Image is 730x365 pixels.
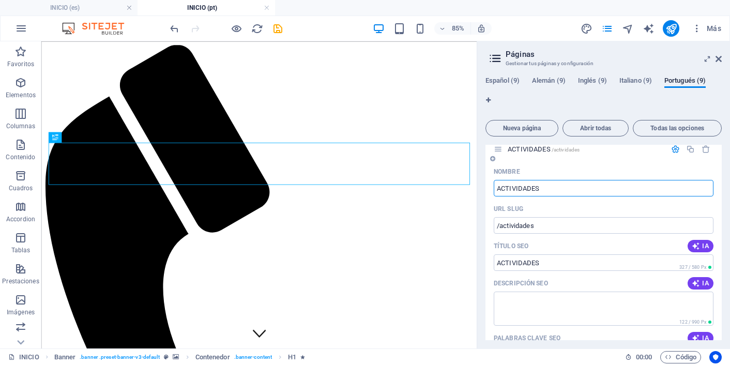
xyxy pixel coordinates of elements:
button: pages [601,22,613,35]
button: save [271,22,284,35]
p: Columnas [6,122,36,130]
p: Favoritos [7,60,34,68]
span: Más [692,23,721,34]
div: ACTIVIDADES/actividades [505,146,666,153]
h6: 85% [450,22,466,35]
span: . banner-content [234,351,272,363]
i: Volver a cargar página [251,23,263,35]
button: Todas las opciones [633,120,722,136]
label: El título de la página en los resultados de búsqueda y en las pestañas del navegador [494,242,528,250]
i: Publicar [665,23,677,35]
i: Páginas (Ctrl+Alt+S) [601,23,613,35]
span: Abrir todas [567,125,624,131]
span: Haz clic para seleccionar y doble clic para editar [288,351,296,363]
span: IA [692,242,709,250]
span: Nueva página [490,125,554,131]
span: Código [665,351,696,363]
span: IA [692,279,709,287]
textarea: El texto en los resultados de búsqueda y redes sociales El texto en los resultados de búsqueda y ... [494,292,713,325]
p: Palabras clave SEO [494,334,560,342]
i: Diseño (Ctrl+Alt+Y) [581,23,592,35]
span: Longitud de píxeles calculada en los resultados de búsqueda [677,318,713,326]
i: AI Writer [643,23,655,35]
span: . banner .preset-banner-v3-default [80,351,160,363]
h3: Gestionar tus páginas y configuración [506,59,701,68]
span: : [643,353,645,361]
span: Italiano (9) [619,74,652,89]
span: Alemán (9) [532,74,566,89]
button: Haz clic para salir del modo de previsualización y seguir editando [230,22,242,35]
button: IA [688,332,713,344]
span: 327 / 580 Px [679,265,706,270]
button: Nueva página [485,120,558,136]
span: 122 / 990 Px [679,320,706,325]
span: Haz clic para seleccionar y doble clic para editar [54,351,76,363]
span: IA [692,334,709,342]
a: Haz clic para cancelar la selección y doble clic para abrir páginas [8,351,39,363]
i: El elemento contiene una animación [300,354,305,360]
button: Abrir todas [562,120,629,136]
span: Portugués (9) [664,74,706,89]
span: Haz clic para seleccionar y doble clic para editar [195,351,230,363]
button: navigator [621,22,634,35]
button: Usercentrics [709,351,722,363]
button: IA [688,240,713,252]
span: 00 00 [636,351,652,363]
p: URL SLUG [494,205,523,213]
i: Al redimensionar, ajustar el nivel de zoom automáticamente para ajustarse al dispositivo elegido. [477,24,486,33]
button: 85% [434,22,471,35]
img: Editor Logo [59,22,137,35]
p: Descripción SEO [494,279,548,287]
h6: Tiempo de la sesión [625,351,652,363]
p: Elementos [6,91,36,99]
span: Inglés (9) [578,74,607,89]
p: Imágenes [7,308,35,316]
input: El título de la página en los resultados de búsqueda y en las pestañas del navegador El título de... [494,254,713,271]
input: Última parte de la URL para esta página [494,217,713,234]
p: Título SEO [494,242,528,250]
p: Nombre [494,168,520,176]
nav: breadcrumb [54,351,306,363]
p: Cuadros [9,184,33,192]
button: undo [168,22,180,35]
i: Este elemento contiene un fondo [173,354,179,360]
label: El texto en los resultados de búsqueda y redes sociales [494,279,548,287]
i: Navegador [622,23,634,35]
i: Deshacer: Cambiar páginas (Ctrl+Z) [169,23,180,35]
button: text_generator [642,22,655,35]
button: design [580,22,592,35]
button: publish [663,20,679,37]
p: Contenido [6,153,35,161]
button: IA [688,277,713,290]
p: Prestaciones [2,277,39,285]
p: Tablas [11,246,31,254]
p: Accordion [6,215,35,223]
span: Todas las opciones [637,125,717,131]
span: /actividades [552,147,580,153]
h4: INICIO (pt) [138,2,275,13]
button: Código [660,351,701,363]
span: Longitud de píxeles calculada en los resultados de búsqueda [677,264,713,271]
h2: Páginas [506,50,722,59]
button: Más [688,20,725,37]
i: Guardar (Ctrl+S) [272,23,284,35]
button: reload [251,22,263,35]
div: Pestañas de idiomas [485,77,722,116]
i: Este elemento es un preajuste personalizable [164,354,169,360]
span: ACTIVIDADES [508,145,580,153]
span: Español (9) [485,74,520,89]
